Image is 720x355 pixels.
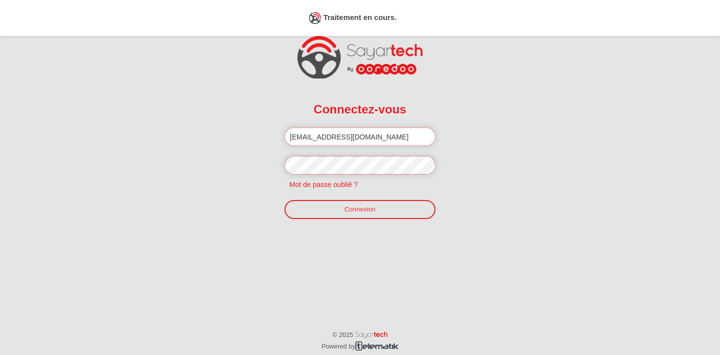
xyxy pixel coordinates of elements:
input: Email [284,127,435,146]
span: Traitement en cours. [323,13,397,21]
img: loading.gif [309,12,321,24]
p: © 2025 Powered by [289,320,430,352]
img: telematik.png [355,341,398,350]
img: word_sayartech.png [355,331,387,338]
a: Mot de passe oublié ? [284,180,363,188]
h2: Connectez-vous [284,96,435,122]
a: Connexion [284,200,435,219]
